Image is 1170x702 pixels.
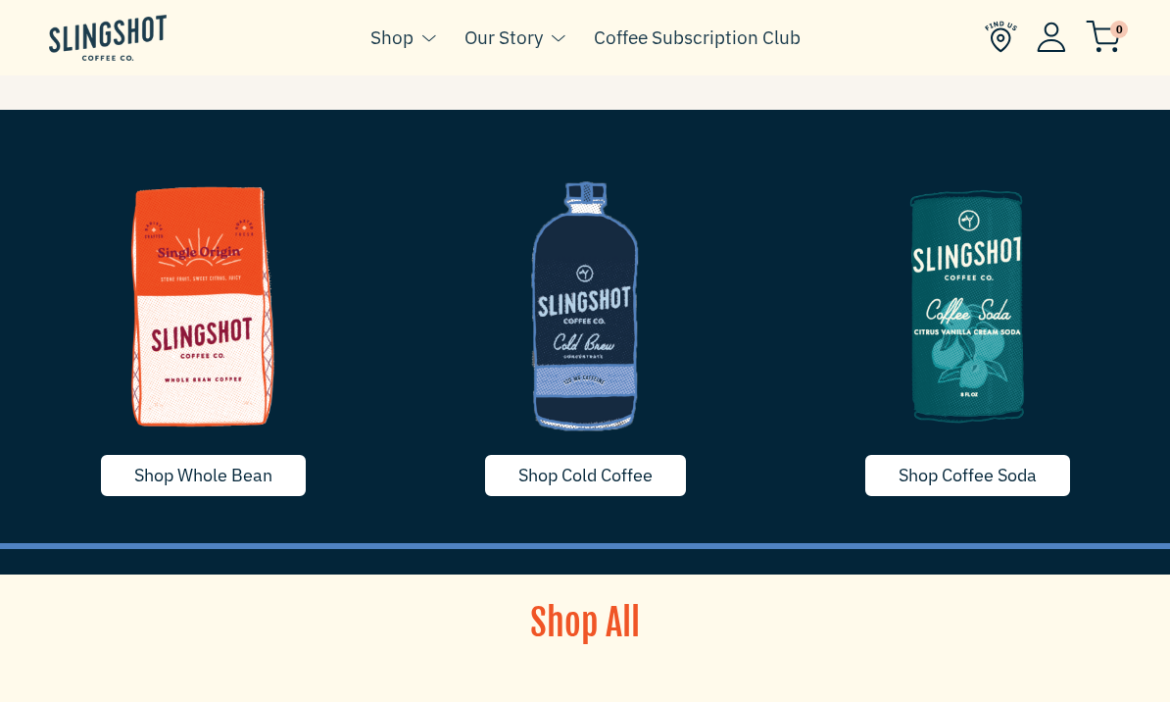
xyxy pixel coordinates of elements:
[464,23,543,52] a: Our Story
[370,23,414,52] a: Shop
[404,599,766,648] h1: Shop All
[26,159,379,453] img: whole-bean-1635790255739_1200x.png
[1086,21,1121,53] img: cart
[1037,22,1066,52] img: Account
[134,464,272,486] span: Shop Whole Bean
[518,464,653,486] span: Shop Cold Coffee
[409,159,761,453] img: coldcoffee-1635629668715_1200x.png
[1110,21,1128,38] span: 0
[1086,25,1121,49] a: 0
[791,159,1144,453] img: image-5-1635790255718_1200x.png
[985,21,1017,53] img: Find Us
[899,464,1037,486] span: Shop Coffee Soda
[594,23,801,52] a: Coffee Subscription Club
